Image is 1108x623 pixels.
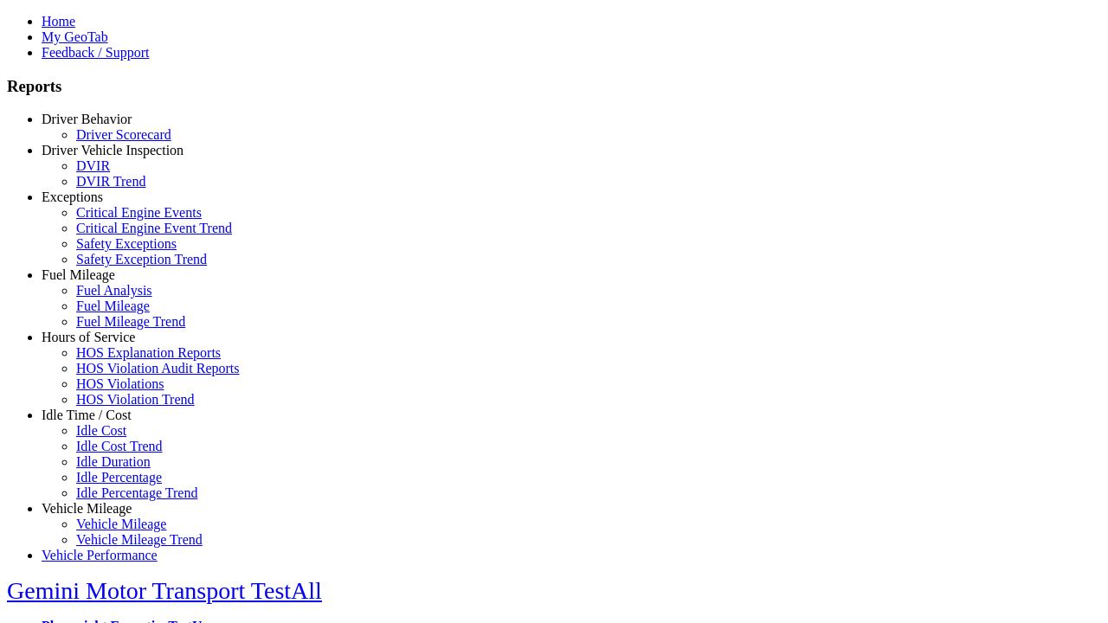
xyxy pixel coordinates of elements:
[42,501,132,516] a: Vehicle Mileage
[76,439,163,453] a: Idle Cost Trend
[42,29,108,44] a: My GeoTab
[76,174,145,189] a: DVIR Trend
[7,577,322,604] a: Gemini Motor Transport TestAll
[76,205,202,220] a: Critical Engine Events
[42,14,75,29] a: Home
[76,236,177,251] a: Safety Exceptions
[76,345,221,360] a: HOS Explanation Reports
[76,485,197,500] a: Idle Percentage Trend
[76,221,232,235] a: Critical Engine Event Trend
[76,127,171,142] a: Driver Scorecard
[42,330,135,344] a: Hours of Service
[42,267,115,282] a: Fuel Mileage
[42,143,184,157] a: Driver Vehicle Inspection
[76,532,203,547] a: Vehicle Mileage Trend
[76,361,240,376] a: HOS Violation Audit Reports
[76,158,110,173] a: DVIR
[42,408,132,422] a: Idle Time / Cost
[42,112,132,126] a: Driver Behavior
[7,77,1101,96] h3: Reports
[76,314,185,329] a: Fuel Mileage Trend
[76,376,164,391] a: HOS Violations
[76,299,150,313] a: Fuel Mileage
[42,189,103,204] a: Exceptions
[76,470,162,485] a: Idle Percentage
[76,454,151,469] a: Idle Duration
[76,517,166,531] a: Vehicle Mileage
[76,283,152,298] a: Fuel Analysis
[42,45,149,60] a: Feedback / Support
[42,548,158,562] a: Vehicle Performance
[76,392,195,407] a: HOS Violation Trend
[76,423,126,438] a: Idle Cost
[76,252,207,267] a: Safety Exception Trend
